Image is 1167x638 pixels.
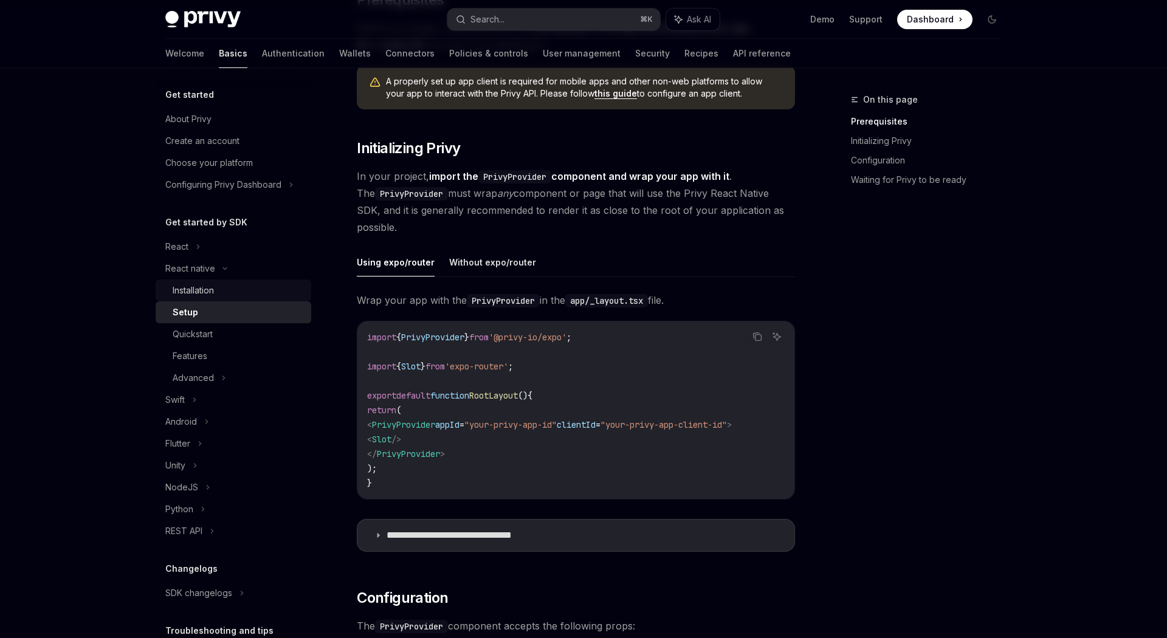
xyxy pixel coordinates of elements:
span: function [430,390,469,401]
button: Copy the contents from the code block [749,329,765,345]
div: Flutter [165,436,190,451]
code: PrivyProvider [375,620,448,633]
a: Initializing Privy [851,131,1011,151]
span: A properly set up app client is required for mobile apps and other non-web platforms to allow you... [386,75,783,100]
strong: import the component and wrap your app with it [429,170,729,182]
span: In your project, . The must wrap component or page that will use the Privy React Native SDK, and ... [357,168,795,236]
a: Basics [219,39,247,68]
div: Setup [173,305,198,320]
span: { [528,390,532,401]
div: REST API [165,524,202,538]
span: ; [566,332,571,343]
span: import [367,361,396,372]
span: import [367,332,396,343]
div: Features [173,349,207,363]
a: API reference [733,39,791,68]
span: = [596,419,601,430]
span: clientId [557,419,596,430]
h5: Changelogs [165,561,218,576]
a: Policies & controls [449,39,528,68]
a: Welcome [165,39,204,68]
span: { [396,361,401,372]
a: Support [849,13,883,26]
span: Wrap your app with the in the file. [357,292,795,309]
span: Ask AI [687,13,711,26]
a: Recipes [684,39,718,68]
span: = [460,419,464,430]
span: On this page [863,92,918,107]
a: User management [543,39,621,68]
span: export [367,390,396,401]
span: ( [396,405,401,416]
div: React native [165,261,215,276]
div: SDK changelogs [165,586,232,600]
code: app/_layout.tsx [565,294,648,307]
a: Features [156,345,311,367]
span: from [469,332,489,343]
div: Swift [165,393,185,407]
button: Ask AI [666,9,720,30]
div: Configuring Privy Dashboard [165,177,281,192]
a: Dashboard [897,10,972,29]
div: Choose your platform [165,156,253,170]
div: Installation [173,283,214,298]
a: Quickstart [156,323,311,345]
div: Unity [165,458,185,473]
span: '@privy-io/expo' [489,332,566,343]
div: Python [165,502,193,516]
h5: Get started [165,87,214,102]
span: PrivyProvider [372,419,435,430]
a: Create an account [156,130,311,152]
span: from [425,361,445,372]
span: ); [367,463,377,474]
span: The component accepts the following props: [357,617,795,634]
span: () [518,390,528,401]
a: Security [635,39,670,68]
div: About Privy [165,112,212,126]
em: any [497,187,514,199]
span: Initializing Privy [357,139,460,158]
img: dark logo [165,11,241,28]
span: "your-privy-app-client-id" [601,419,727,430]
div: Quickstart [173,327,213,341]
span: Slot [372,434,391,445]
span: RootLayout [469,390,518,401]
button: Toggle dark mode [982,10,1002,29]
code: PrivyProvider [375,187,448,201]
span: "your-privy-app-id" [464,419,557,430]
span: ⌘ K [640,15,653,24]
span: > [440,448,445,459]
span: ; [508,361,513,372]
h5: Troubleshooting and tips [165,623,274,638]
span: Slot [401,361,421,372]
span: appId [435,419,460,430]
span: < [367,419,372,430]
span: PrivyProvider [401,332,464,343]
a: Choose your platform [156,152,311,174]
span: } [421,361,425,372]
span: > [727,419,732,430]
span: default [396,390,430,401]
span: Configuration [357,588,448,608]
h5: Get started by SDK [165,215,247,230]
span: { [396,332,401,343]
a: About Privy [156,108,311,130]
a: Demo [810,13,835,26]
code: PrivyProvider [467,294,540,307]
button: Without expo/router [449,248,536,276]
div: NodeJS [165,480,198,495]
a: this guide [594,88,637,99]
span: Dashboard [907,13,954,26]
span: } [464,332,469,343]
div: Create an account [165,134,239,148]
div: React [165,239,188,254]
svg: Warning [369,77,381,89]
a: Configuration [851,151,1011,170]
span: /> [391,434,401,445]
span: 'expo-router' [445,361,508,372]
span: return [367,405,396,416]
button: Search...⌘K [447,9,660,30]
span: </ [367,448,377,459]
div: Android [165,414,197,429]
div: Advanced [173,371,214,385]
